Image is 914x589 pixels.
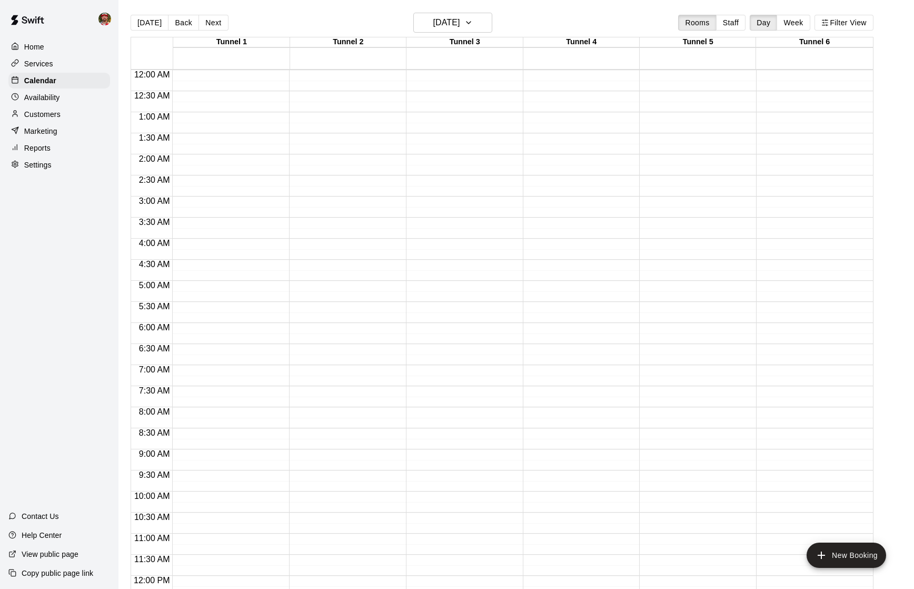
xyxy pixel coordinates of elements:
button: [DATE] [413,13,492,33]
div: Tunnel 6 [756,37,872,47]
span: 7:00 AM [136,365,173,374]
span: 10:00 AM [132,492,173,500]
span: 3:00 AM [136,197,173,205]
span: 2:30 AM [136,175,173,184]
div: Tunnel 2 [290,37,406,47]
a: Calendar [8,73,110,89]
span: 5:00 AM [136,281,173,290]
span: 12:00 PM [131,576,172,585]
div: Bryan Farrington [96,8,118,30]
p: Contact Us [22,511,59,522]
p: Reports [24,143,51,153]
button: Filter View [814,15,873,31]
span: 9:00 AM [136,449,173,458]
div: Tunnel 1 [173,37,290,47]
button: Day [750,15,777,31]
p: Availability [24,92,60,103]
p: Customers [24,109,61,120]
p: Copy public page link [22,568,93,578]
div: Tunnel 4 [523,37,640,47]
span: 6:00 AM [136,323,173,332]
button: Next [198,15,228,31]
button: add [807,543,886,568]
p: Marketing [24,126,57,136]
p: Help Center [22,530,62,541]
a: Services [8,56,110,72]
a: Home [8,39,110,55]
span: 3:30 AM [136,218,173,227]
a: Customers [8,106,110,122]
img: Bryan Farrington [98,13,111,25]
span: 1:30 AM [136,133,173,142]
a: Marketing [8,123,110,139]
button: Rooms [678,15,716,31]
span: 4:30 AM [136,260,173,269]
p: View public page [22,549,78,559]
p: Services [24,58,53,69]
a: Availability [8,90,110,105]
span: 11:30 AM [132,555,173,564]
button: [DATE] [131,15,168,31]
span: 6:30 AM [136,344,173,353]
a: Settings [8,157,110,173]
button: Back [168,15,199,31]
span: 1:00 AM [136,112,173,121]
span: 4:00 AM [136,239,173,248]
span: 11:00 AM [132,534,173,543]
span: 2:00 AM [136,154,173,163]
span: 7:30 AM [136,386,173,395]
a: Reports [8,140,110,156]
button: Week [777,15,810,31]
span: 12:00 AM [132,70,173,79]
div: Tunnel 3 [406,37,523,47]
span: 12:30 AM [132,91,173,100]
span: 5:30 AM [136,302,173,311]
div: Tunnel 5 [640,37,756,47]
p: Settings [24,160,52,170]
button: Staff [716,15,746,31]
span: 9:30 AM [136,470,173,479]
p: Calendar [24,75,56,86]
p: Home [24,42,44,52]
span: 10:30 AM [132,513,173,522]
span: 8:00 AM [136,407,173,416]
span: 8:30 AM [136,428,173,437]
h6: [DATE] [433,15,460,30]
